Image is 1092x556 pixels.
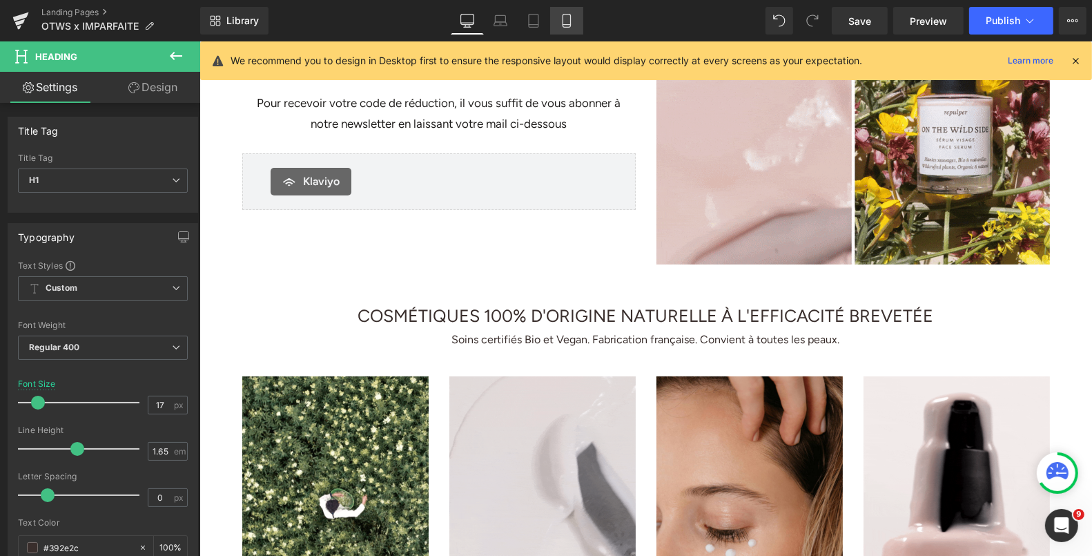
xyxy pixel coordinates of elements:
[18,379,56,389] div: Font Size
[43,260,850,289] h1: COSMÉTIQUES 100% D'ORIGINE NATURELLE À L'EFFICACITÉ BREVETÉE
[766,7,793,35] button: Undo
[57,52,422,93] div: Pour recevoir votre code de réduction, il vous suffit de vous abonner à notre newsletter en laiss...
[226,15,259,27] span: Library
[18,320,188,330] div: Font Weight
[199,14,280,28] u: PENDANT 48H
[103,72,203,103] a: Design
[1045,509,1078,542] iframe: Intercom live chat
[1059,7,1086,35] button: More
[104,132,141,148] span: Klaviyo
[41,7,200,18] a: Landing Pages
[41,21,139,32] span: OTWS x IMPARFAITE
[174,401,186,410] span: px
[46,282,77,294] b: Custom
[799,7,826,35] button: Redo
[18,518,188,528] div: Text Color
[848,14,871,28] span: Save
[50,289,844,307] h1: Soins certifiés Bio et Vegan. Fabrication française. Convient à toutes les peaux.
[43,540,132,555] input: Color
[451,7,484,35] a: Desktop
[1002,52,1059,69] a: Learn more
[550,7,583,35] a: Mobile
[893,7,964,35] a: Preview
[969,7,1053,35] button: Publish
[29,342,80,352] b: Regular 400
[29,175,39,185] b: H1
[18,224,75,243] div: Typography
[517,7,550,35] a: Tablet
[174,493,186,502] span: px
[1073,509,1084,520] span: 9
[35,51,77,62] span: Heading
[18,425,188,435] div: Line Height
[986,15,1020,26] span: Publish
[231,53,862,68] p: We recommend you to design in Desktop first to ensure the responsive layout would display correct...
[174,447,186,456] span: em
[484,7,517,35] a: Laptop
[910,14,947,28] span: Preview
[18,117,59,137] div: Title Tag
[18,260,188,271] div: Text Styles
[18,472,188,481] div: Letter Spacing
[18,153,188,163] div: Title Tag
[200,7,269,35] a: New Library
